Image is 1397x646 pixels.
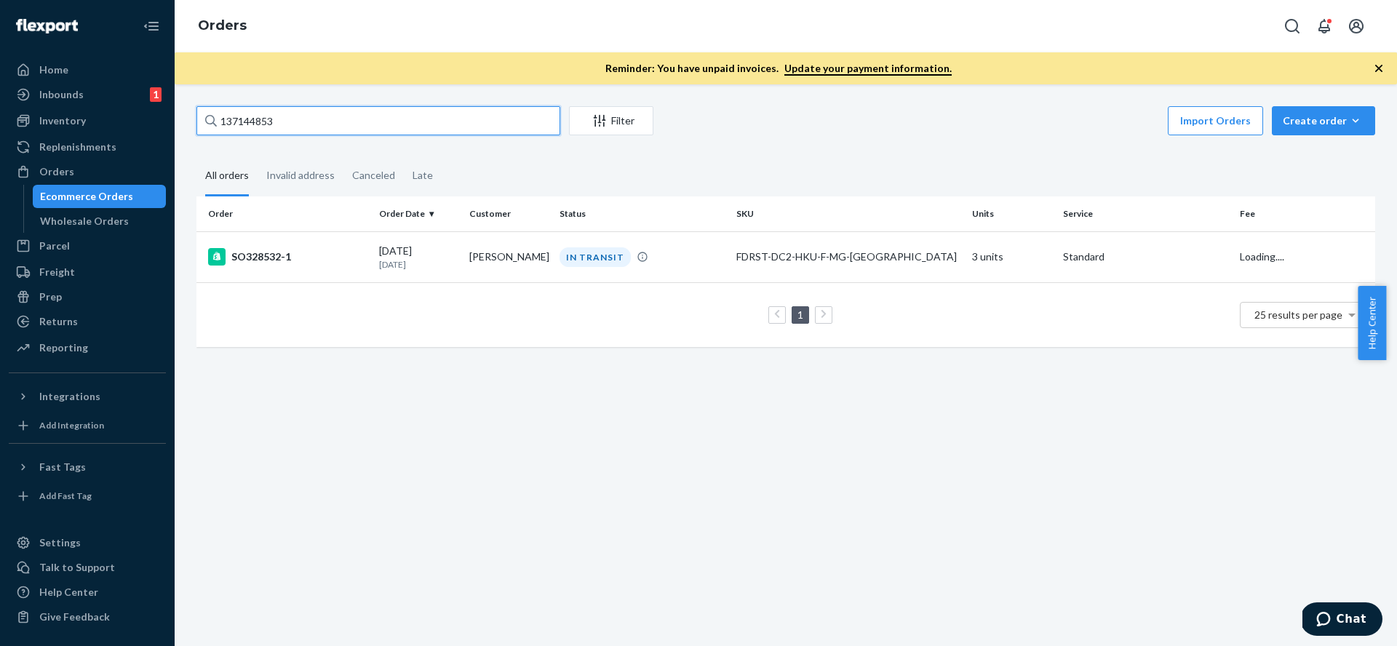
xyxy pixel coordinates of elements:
button: Open account menu [1342,12,1371,41]
button: Give Feedback [9,605,166,629]
div: Late [413,156,433,194]
div: Settings [39,535,81,550]
a: Parcel [9,234,166,258]
a: Inventory [9,109,166,132]
div: Canceled [352,156,395,194]
button: Close Navigation [137,12,166,41]
div: Freight [39,265,75,279]
div: Create order [1283,113,1364,128]
div: Reporting [39,340,88,355]
th: Order Date [373,196,463,231]
a: Prep [9,285,166,308]
span: 25 results per page [1254,308,1342,321]
iframe: Opens a widget where you can chat to one of our agents [1302,602,1382,639]
td: 3 units [966,231,1056,282]
a: Update your payment information. [784,62,952,76]
div: [DATE] [379,244,458,271]
a: Page 1 is your current page [795,308,806,321]
th: Fee [1234,196,1375,231]
div: Filter [570,113,653,128]
div: Customer [469,207,548,220]
a: Reporting [9,336,166,359]
button: Create order [1272,106,1375,135]
div: Inbounds [39,87,84,102]
div: Wholesale Orders [40,214,129,228]
div: All orders [205,156,249,196]
div: FDRST-DC2-HKU-F-MG-[GEOGRAPHIC_DATA] [736,250,960,264]
button: Talk to Support [9,556,166,579]
div: Add Fast Tag [39,490,92,502]
a: Add Integration [9,414,166,437]
button: Integrations [9,385,166,408]
div: Integrations [39,389,100,404]
div: Orders [39,164,74,179]
p: Standard [1063,250,1228,264]
a: Add Fast Tag [9,484,166,508]
button: Fast Tags [9,455,166,479]
td: Loading.... [1234,231,1375,282]
a: Returns [9,310,166,333]
th: Service [1057,196,1234,231]
button: Open Search Box [1278,12,1307,41]
div: SO328532-1 [208,248,367,266]
div: Ecommerce Orders [40,189,133,204]
td: [PERSON_NAME] [463,231,554,282]
div: Returns [39,314,78,329]
th: SKU [731,196,966,231]
p: [DATE] [379,258,458,271]
ol: breadcrumbs [186,5,258,47]
a: Replenishments [9,135,166,159]
th: Units [966,196,1056,231]
div: Invalid address [266,156,335,194]
button: Help Center [1358,286,1386,360]
img: Flexport logo [16,19,78,33]
a: Home [9,58,166,81]
th: Order [196,196,373,231]
a: Freight [9,260,166,284]
button: Filter [569,106,653,135]
div: Parcel [39,239,70,253]
div: Prep [39,290,62,304]
button: Open notifications [1310,12,1339,41]
a: Inbounds1 [9,83,166,106]
a: Ecommerce Orders [33,185,167,208]
div: Fast Tags [39,460,86,474]
a: Settings [9,531,166,554]
div: IN TRANSIT [560,247,631,267]
div: Give Feedback [39,610,110,624]
div: Home [39,63,68,77]
a: Wholesale Orders [33,210,167,233]
div: Help Center [39,585,98,599]
div: Add Integration [39,419,104,431]
div: Replenishments [39,140,116,154]
div: Inventory [39,113,86,128]
button: Import Orders [1168,106,1263,135]
a: Orders [198,17,247,33]
th: Status [554,196,731,231]
div: 1 [150,87,162,102]
div: Talk to Support [39,560,115,575]
input: Search orders [196,106,560,135]
p: Reminder: You have unpaid invoices. [605,61,952,76]
a: Help Center [9,581,166,604]
a: Orders [9,160,166,183]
